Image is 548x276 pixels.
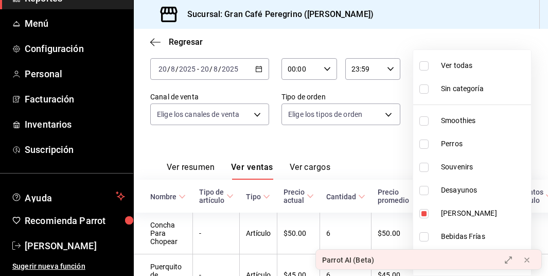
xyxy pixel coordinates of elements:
span: [PERSON_NAME] [441,208,527,219]
span: Sin categoría [441,83,527,94]
span: Desayunos [441,185,527,196]
span: Ver todas [441,60,527,71]
div: Parrot AI (Beta) [322,255,374,266]
span: Perros [441,139,527,149]
span: Souvenirs [441,162,527,173]
span: Smoothies [441,115,527,126]
span: Bebidas Frías [441,231,527,242]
